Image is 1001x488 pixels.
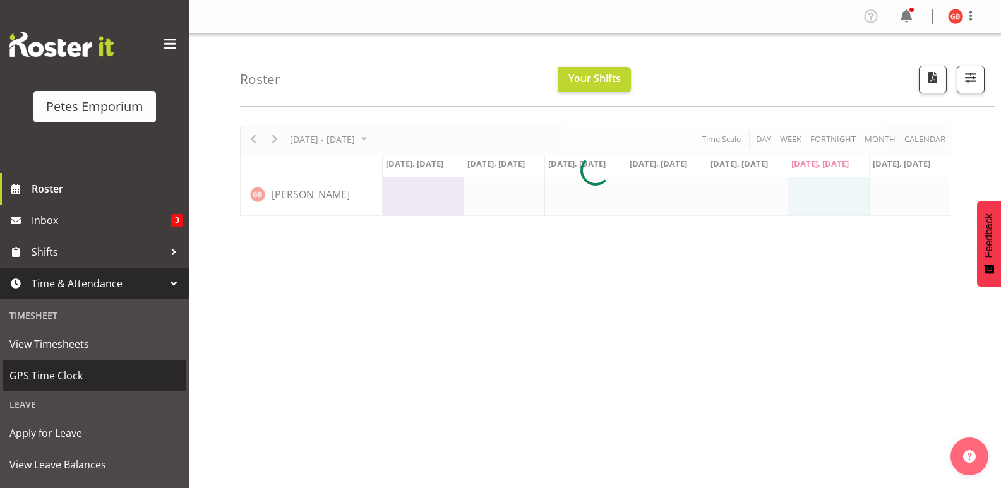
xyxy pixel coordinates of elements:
button: Download a PDF of the roster according to the set date range. [919,66,947,93]
button: Filter Shifts [957,66,985,93]
div: Timesheet [3,302,186,328]
span: Your Shifts [568,71,621,85]
span: Shifts [32,242,164,261]
h4: Roster [240,72,280,86]
img: gillian-byford11184.jpg [948,9,963,24]
button: Feedback - Show survey [977,201,1001,287]
img: Rosterit website logo [9,32,114,57]
div: Leave [3,391,186,417]
span: 3 [171,214,183,227]
img: help-xxl-2.png [963,450,976,463]
a: View Leave Balances [3,449,186,480]
a: View Timesheets [3,328,186,360]
span: View Timesheets [9,335,180,354]
span: GPS Time Clock [9,366,180,385]
a: GPS Time Clock [3,360,186,391]
span: Feedback [983,213,995,258]
button: Your Shifts [558,67,631,92]
span: View Leave Balances [9,455,180,474]
span: Time & Attendance [32,274,164,293]
a: Apply for Leave [3,417,186,449]
span: Apply for Leave [9,424,180,443]
div: Petes Emporium [46,97,143,116]
span: Roster [32,179,183,198]
span: Inbox [32,211,171,230]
